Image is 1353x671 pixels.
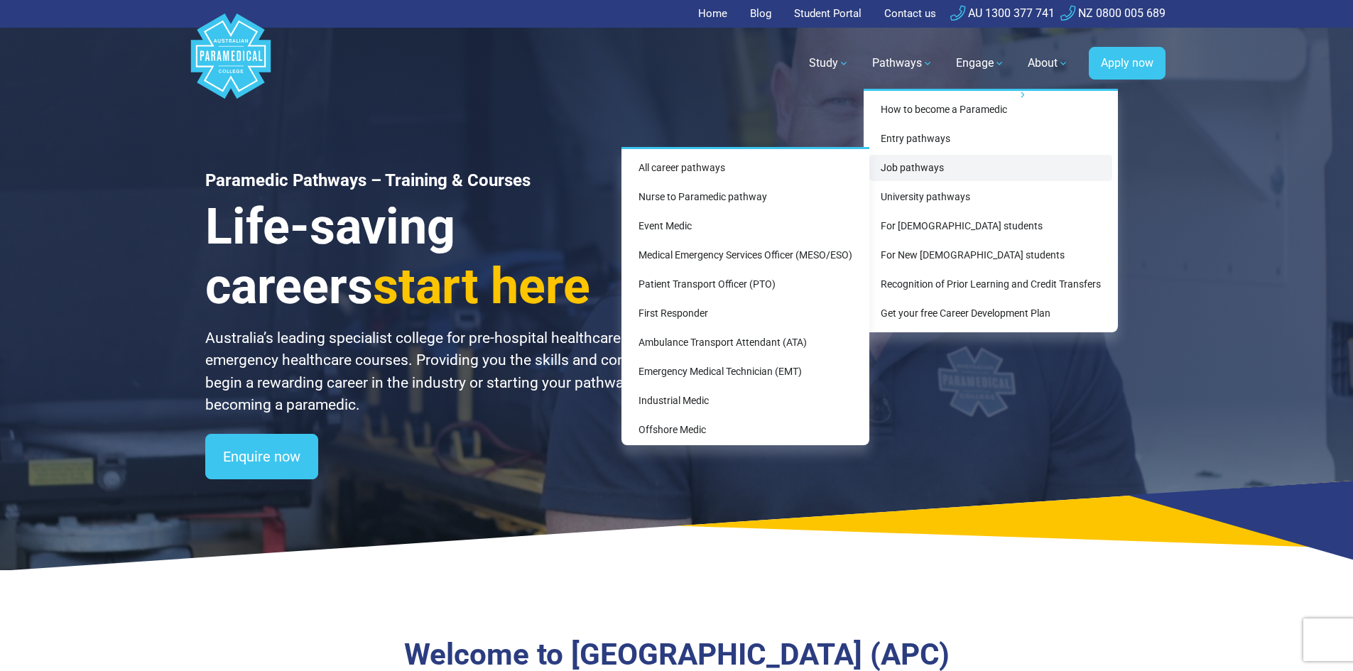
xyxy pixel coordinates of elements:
a: Event Medic [627,213,864,239]
a: University pathways [869,184,1112,210]
a: Patient Transport Officer (PTO) [627,271,864,298]
a: All career pathways [627,155,864,181]
a: Medical Emergency Services Officer (MESO/ESO) [627,242,864,268]
a: Get your free Career Development Plan [869,300,1112,327]
a: Australian Paramedical College [188,28,273,99]
a: For [DEMOGRAPHIC_DATA] students [869,213,1112,239]
a: Industrial Medic [627,388,864,414]
a: Engage [947,43,1014,83]
a: NZ 0800 005 689 [1060,6,1165,20]
div: Entry pathways [621,147,869,445]
a: Ambulance Transport Attendant (ATA) [627,329,864,356]
a: Study [800,43,858,83]
a: Job pathways [869,155,1112,181]
span: start here [373,257,590,315]
a: Offshore Medic [627,417,864,443]
h1: Paramedic Pathways – Training & Courses [205,170,694,191]
a: For New [DEMOGRAPHIC_DATA] students [869,242,1112,268]
a: Nurse to Paramedic pathway [627,184,864,210]
a: First Responder [627,300,864,327]
a: AU 1300 377 741 [950,6,1055,20]
div: Pathways [864,89,1118,332]
a: Recognition of Prior Learning and Credit Transfers [869,271,1112,298]
a: Pathways [864,43,942,83]
p: Australia’s leading specialist college for pre-hospital healthcare and non-emergency healthcare c... [205,327,694,417]
a: Emergency Medical Technician (EMT) [627,359,864,385]
a: Apply now [1089,47,1165,80]
a: Enquire now [205,434,318,479]
a: About [1019,43,1077,83]
h3: Life-saving careers [205,197,694,316]
a: Entry pathways [869,126,1112,152]
a: How to become a Paramedic [869,97,1112,123]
